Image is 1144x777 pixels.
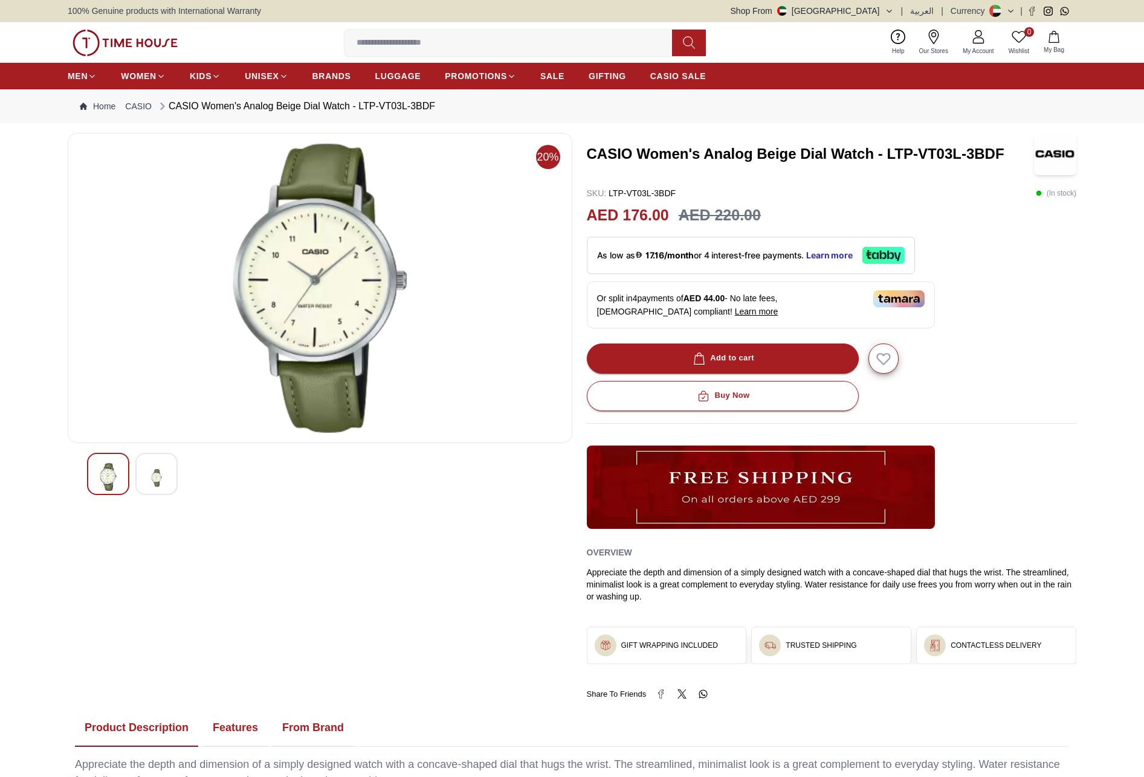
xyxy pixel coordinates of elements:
[375,65,421,87] a: LUGGAGE
[683,293,725,303] span: AED 44.00
[1027,7,1036,16] a: Facebook
[1044,7,1053,16] a: Instagram
[587,344,859,374] button: Add to cart
[1020,5,1023,17] span: |
[445,65,516,87] a: PROMOTIONS
[599,639,612,651] img: ...
[587,446,935,529] img: ...
[873,290,925,307] img: Tamara
[125,100,152,112] a: CASIO
[1001,27,1036,58] a: 0Wishlist
[1036,187,1076,199] p: ( In stock )
[1034,133,1076,175] img: CASIO Women's Analog Beige Dial Watch - LTP-VT03L-3BDF
[910,5,934,17] button: العربية
[587,187,676,199] p: LTP-VT03L-3BDF
[1039,45,1069,54] span: My Bag
[589,65,626,87] a: GIFTING
[587,188,607,198] span: SKU :
[1024,27,1034,37] span: 0
[80,100,115,112] a: Home
[121,65,166,87] a: WOMEN
[885,27,912,58] a: Help
[1004,46,1034,56] span: Wishlist
[621,641,718,650] h3: GIFT WRAPPING INCLUDED
[587,281,935,328] div: Or split in 4 payments of - No late fees, [DEMOGRAPHIC_DATA] compliant!
[190,70,212,82] span: KIDS
[914,46,953,56] span: Our Stores
[78,143,562,433] img: CASIO Women's Analog Beige Dial Watch - LTP-VT03L-3BDF
[245,65,288,87] a: UNISEX
[1036,28,1071,57] button: My Bag
[121,70,157,82] span: WOMEN
[912,27,955,58] a: Our Stores
[589,70,626,82] span: GIFTING
[587,543,632,561] h2: Overview
[375,70,421,82] span: LUGGAGE
[312,65,351,87] a: BRANDS
[68,65,97,87] a: MEN
[587,144,1035,164] h3: CASIO Women's Analog Beige Dial Watch - LTP-VT03L-3BDF
[587,381,859,411] button: Buy Now
[540,70,564,82] span: SALE
[68,70,88,82] span: MEN
[587,566,1077,603] div: Appreciate the depth and dimension of a simply designed watch with a concave-shaped dial that hug...
[951,641,1041,650] h3: CONTACTLESS DELIVERY
[958,46,999,56] span: My Account
[650,70,706,82] span: CASIO SALE
[73,30,178,56] img: ...
[777,6,787,16] img: United Arab Emirates
[203,709,268,747] button: Features
[190,65,221,87] a: KIDS
[941,5,943,17] span: |
[445,70,507,82] span: PROMOTIONS
[68,89,1076,123] nav: Breadcrumb
[540,65,564,87] a: SALE
[587,688,647,700] span: Share To Friends
[951,5,990,17] div: Currency
[157,99,435,114] div: CASIO Women's Analog Beige Dial Watch - LTP-VT03L-3BDF
[312,70,351,82] span: BRANDS
[273,709,354,747] button: From Brand
[887,46,910,56] span: Help
[650,65,706,87] a: CASIO SALE
[735,307,778,316] span: Learn more
[245,70,279,82] span: UNISEX
[68,5,261,17] span: 100% Genuine products with International Warranty
[97,463,119,491] img: CASIO Women's Analog Beige Dial Watch - LTP-VT03L-3BDF
[786,641,856,650] h3: TRUSTED SHIPPING
[75,709,198,747] button: Product Description
[587,204,669,227] h2: AED 176.00
[901,5,903,17] span: |
[679,204,761,227] h3: AED 220.00
[929,639,941,651] img: ...
[146,463,167,493] img: CASIO Women's Analog Beige Dial Watch - LTP-VT03L-3BDF
[691,351,754,365] div: Add to cart
[536,145,560,169] span: 20%
[695,389,749,403] div: Buy Now
[764,639,776,651] img: ...
[731,5,894,17] button: Shop From[GEOGRAPHIC_DATA]
[1060,7,1069,16] a: Whatsapp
